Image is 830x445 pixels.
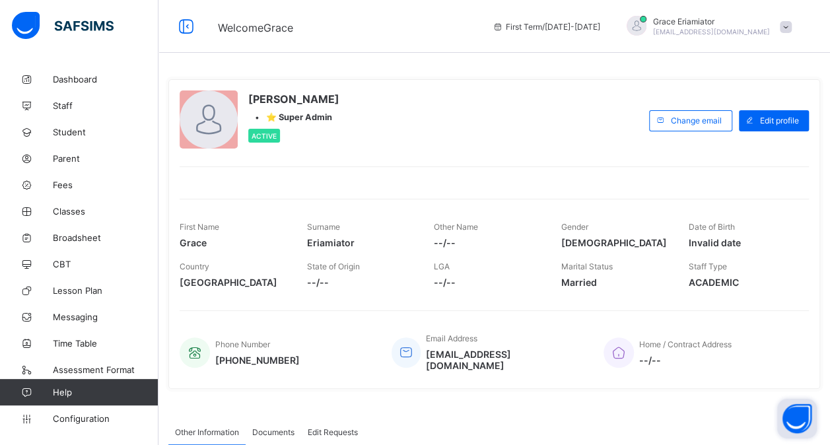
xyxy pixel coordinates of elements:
span: Grace [180,237,287,248]
div: GraceEriamiator [613,16,798,38]
span: Edit Requests [308,427,358,437]
img: safsims [12,12,114,40]
span: Surname [307,222,340,232]
span: Student [53,127,158,137]
span: Messaging [53,312,158,322]
span: Eriamiator [307,237,415,248]
span: Home / Contract Address [639,339,732,349]
span: Broadsheet [53,232,158,243]
div: • [248,112,339,122]
span: First Name [180,222,219,232]
span: Configuration [53,413,158,424]
span: State of Origin [307,261,360,271]
span: Married [561,277,669,288]
span: [EMAIL_ADDRESS][DOMAIN_NAME] [653,28,770,36]
span: Fees [53,180,158,190]
span: [GEOGRAPHIC_DATA] [180,277,287,288]
span: Classes [53,206,158,217]
span: Dashboard [53,74,158,85]
span: Other Name [434,222,478,232]
span: Lesson Plan [53,285,158,296]
span: Date of Birth [688,222,734,232]
span: Gender [561,222,588,232]
span: Invalid date [688,237,796,248]
span: CBT [53,259,158,269]
span: Email Address [426,333,477,343]
span: Assessment Format [53,364,158,375]
span: --/-- [639,355,732,366]
span: Staff [53,100,158,111]
span: Change email [671,116,722,125]
span: session/term information [493,22,600,32]
span: Documents [252,427,294,437]
span: --/-- [434,237,541,248]
span: --/-- [434,277,541,288]
span: [PERSON_NAME] [248,92,339,106]
span: LGA [434,261,450,271]
span: ACADEMIC [688,277,796,288]
span: Country [180,261,209,271]
span: Edit profile [760,116,799,125]
span: Time Table [53,338,158,349]
span: Welcome Grace [218,21,293,34]
button: Open asap [777,399,817,438]
span: Marital Status [561,261,613,271]
span: Other Information [175,427,239,437]
span: ⭐ Super Admin [266,112,332,122]
span: [EMAIL_ADDRESS][DOMAIN_NAME] [426,349,584,371]
span: [DEMOGRAPHIC_DATA] [561,237,669,248]
span: --/-- [307,277,415,288]
span: Phone Number [215,339,270,349]
span: Help [53,387,158,397]
span: Grace Eriamiator [653,17,770,26]
span: [PHONE_NUMBER] [215,355,300,366]
span: Staff Type [688,261,726,271]
span: Parent [53,153,158,164]
span: Active [252,132,277,140]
